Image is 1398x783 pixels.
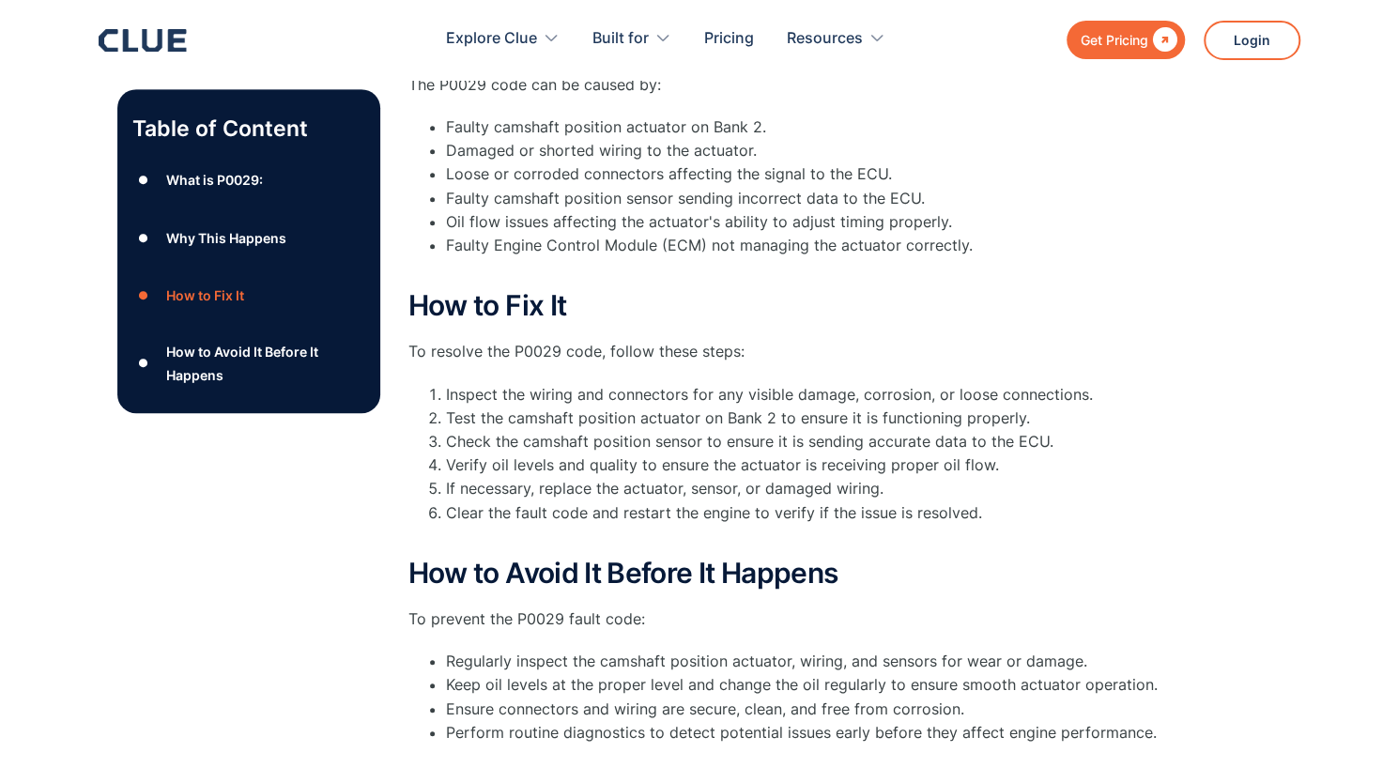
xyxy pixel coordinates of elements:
h2: How to Avoid It Before It Happens [408,558,1160,589]
li: Keep oil levels at the proper level and change the oil regularly to ensure smooth actuator operat... [446,673,1160,697]
li: If necessary, replace the actuator, sensor, or damaged wiring. [446,477,1160,500]
div: ● [132,349,155,377]
a: Get Pricing [1067,21,1185,59]
li: Faulty camshaft position sensor sending incorrect data to the ECU. [446,187,1160,210]
li: Clear the fault code and restart the engine to verify if the issue is resolved. [446,501,1160,548]
li: Verify oil levels and quality to ensure the actuator is receiving proper oil flow. [446,453,1160,477]
div: What is P0029: [165,168,262,192]
li: Faulty Engine Control Module (ECM) not managing the actuator correctly. [446,234,1160,281]
li: Oil flow issues affecting the actuator's ability to adjust timing properly. [446,210,1160,234]
div: Explore Clue [446,9,560,69]
a: ●How to Fix It [132,282,365,310]
li: Check the camshaft position sensor to ensure it is sending accurate data to the ECU. [446,430,1160,453]
a: ●What is P0029: [132,166,365,194]
div: Resources [787,9,885,69]
div: ● [132,224,155,253]
p: To resolve the P0029 code, follow these steps: [408,340,1160,363]
div:  [1148,28,1177,52]
a: ●How to Avoid It Before It Happens [132,340,365,387]
div: Why This Happens [165,226,285,250]
li: Test the camshaft position actuator on Bank 2 to ensure it is functioning properly. [446,407,1160,430]
li: Loose or corroded connectors affecting the signal to the ECU. [446,162,1160,186]
div: ● [132,282,155,310]
li: Inspect the wiring and connectors for any visible damage, corrosion, or loose connections. [446,383,1160,407]
li: Perform routine diagnostics to detect potential issues early before they affect engine performance. [446,721,1160,745]
div: ● [132,166,155,194]
li: Regularly inspect the camshaft position actuator, wiring, and sensors for wear or damage. [446,650,1160,673]
a: Pricing [704,9,754,69]
a: ●Why This Happens [132,224,365,253]
li: Faulty camshaft position actuator on Bank 2. [446,115,1160,139]
div: Resources [787,9,863,69]
div: How to Avoid It Before It Happens [165,340,364,387]
div: How to Fix It [165,284,243,308]
div: Built for [592,9,649,69]
div: Explore Clue [446,9,537,69]
li: Ensure connectors and wiring are secure, clean, and free from corrosion. [446,698,1160,721]
p: The P0029 code can be caused by: [408,73,1160,97]
li: Damaged or shorted wiring to the actuator. [446,139,1160,162]
h2: How to Fix It [408,290,1160,321]
a: Login [1204,21,1300,60]
div: Get Pricing [1081,28,1148,52]
p: To prevent the P0029 fault code: [408,607,1160,631]
p: Table of Content [132,114,365,144]
div: Built for [592,9,671,69]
